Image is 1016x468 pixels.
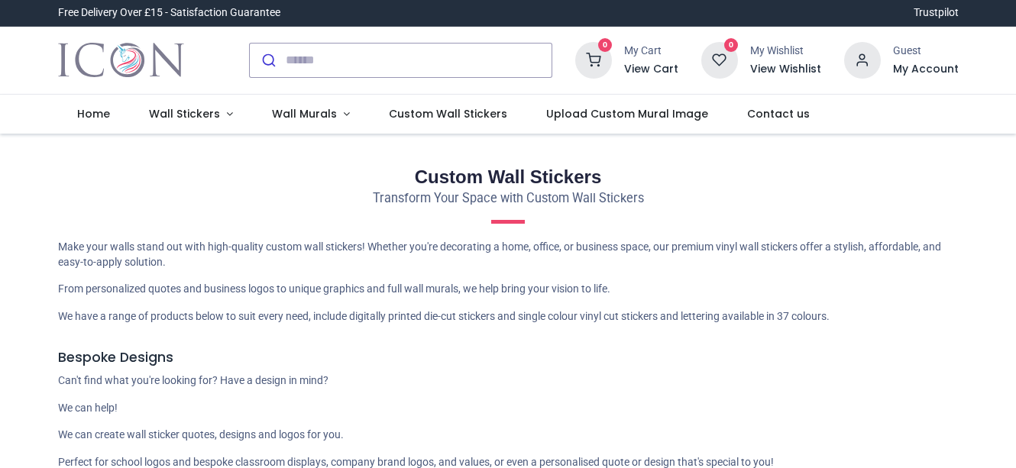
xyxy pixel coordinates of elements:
[58,190,959,208] p: Transform Your Space with Custom Wall Stickers
[149,106,220,121] span: Wall Stickers
[598,38,613,53] sup: 0
[546,106,708,121] span: Upload Custom Mural Image
[575,53,612,65] a: 0
[58,282,959,297] p: From personalized quotes and business logos to unique graphics and full wall murals, we help brin...
[914,5,959,21] a: Trustpilot
[58,428,959,443] p: We can create wall sticker quotes, designs and logos for you.
[252,95,369,134] a: Wall Murals
[130,95,253,134] a: Wall Stickers
[58,348,959,367] h5: Bespoke Designs
[389,106,507,121] span: Custom Wall Stickers
[58,5,280,21] div: Free Delivery Over £15 - Satisfaction Guarantee
[750,44,821,59] div: My Wishlist
[58,39,184,82] a: Logo of Icon Wall Stickers
[58,373,959,389] p: Can't find what you're looking for? Have a design in mind?
[724,38,739,53] sup: 0
[624,44,678,59] div: My Cart
[250,44,286,77] button: Submit
[893,44,959,59] div: Guest
[77,106,110,121] span: Home
[701,53,738,65] a: 0
[893,62,959,77] a: My Account
[58,401,959,416] p: We can help!
[58,39,184,82] img: Icon Wall Stickers
[750,62,821,77] a: View Wishlist
[747,106,810,121] span: Contact us
[624,62,678,77] a: View Cart
[58,164,959,190] h2: Custom Wall Stickers
[272,106,337,121] span: Wall Murals
[58,309,959,324] p: We have a range of products below to suit every need, include digitally printed die-cut stickers ...
[58,240,959,270] p: Make your walls stand out with high-quality custom wall stickers! Whether you're decorating a hom...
